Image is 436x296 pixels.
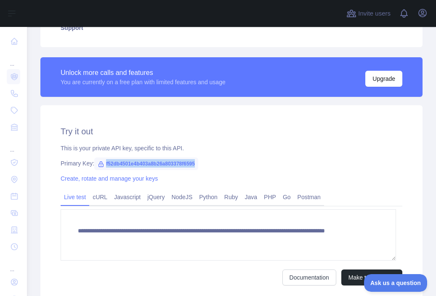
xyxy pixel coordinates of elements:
div: You are currently on a free plan with limited features and usage [61,78,226,86]
a: Documentation [282,269,336,285]
a: Python [196,190,221,204]
a: jQuery [144,190,168,204]
div: This is your private API key, specific to this API. [61,144,402,152]
a: cURL [89,190,111,204]
span: f52db4501e4b403a8b26a803378f6595 [94,157,198,170]
div: ... [7,256,20,273]
a: Support [51,19,412,37]
a: PHP [261,190,279,204]
div: Primary Key: [61,159,402,168]
button: Upgrade [365,71,402,87]
a: Javascript [111,190,144,204]
button: Make test request [341,269,402,285]
a: Go [279,190,294,204]
a: Postman [294,190,324,204]
button: Invite users [345,7,392,20]
a: Java [242,190,261,204]
h2: Try it out [61,125,402,137]
a: Live test [61,190,89,204]
div: ... [7,136,20,153]
div: ... [7,51,20,67]
a: NodeJS [168,190,196,204]
div: Unlock more calls and features [61,68,226,78]
a: Create, rotate and manage your keys [61,175,158,182]
iframe: Toggle Customer Support [364,274,428,292]
span: Invite users [358,9,391,19]
a: Ruby [221,190,242,204]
